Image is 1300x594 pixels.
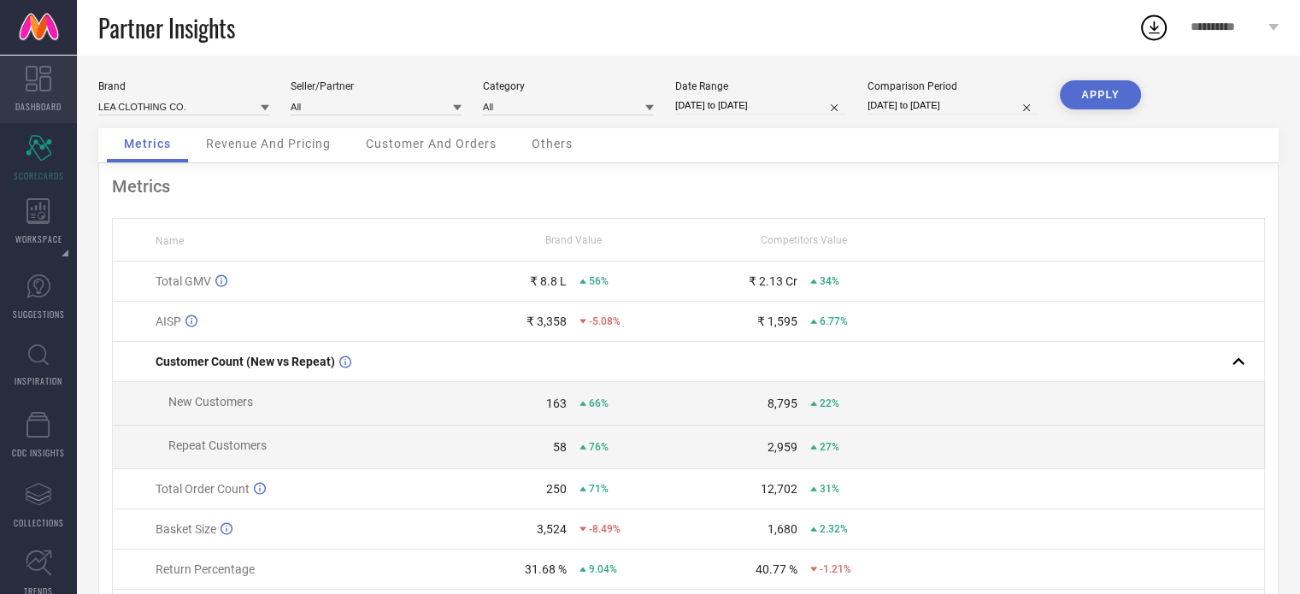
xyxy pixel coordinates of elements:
span: 2.32% [820,523,848,535]
span: Basket Size [156,522,216,536]
span: 27% [820,441,839,453]
span: Metrics [124,137,171,150]
span: 66% [589,397,609,409]
span: -5.08% [589,315,621,327]
div: 3,524 [537,522,567,536]
div: 40.77 % [756,562,797,576]
div: Metrics [112,176,1265,197]
span: Competitors Value [761,234,847,246]
div: 2,959 [768,440,797,454]
span: WORKSPACE [15,232,62,245]
div: 163 [546,397,567,410]
div: ₹ 3,358 [526,315,567,328]
div: 12,702 [761,482,797,496]
span: 6.77% [820,315,848,327]
span: DASHBOARD [15,100,62,113]
span: Total GMV [156,274,211,288]
span: 31% [820,483,839,495]
span: Revenue And Pricing [206,137,331,150]
div: ₹ 2.13 Cr [749,274,797,288]
div: 8,795 [768,397,797,410]
div: Seller/Partner [291,80,462,92]
span: Brand Value [545,234,602,246]
div: Date Range [675,80,846,92]
span: Customer Count (New vs Repeat) [156,355,335,368]
button: APPLY [1060,80,1141,109]
span: Return Percentage [156,562,255,576]
span: Name [156,235,184,247]
span: INSPIRATION [15,374,62,387]
span: CDC INSIGHTS [12,446,65,459]
span: SCORECARDS [14,169,64,182]
span: Total Order Count [156,482,250,496]
span: -8.49% [589,523,621,535]
span: 76% [589,441,609,453]
input: Select date range [675,97,846,115]
span: SUGGESTIONS [13,308,65,321]
div: Open download list [1138,12,1169,43]
span: Customer And Orders [366,137,497,150]
div: Category [483,80,654,92]
span: Partner Insights [98,10,235,45]
span: -1.21% [820,563,851,575]
div: 250 [546,482,567,496]
span: Others [532,137,573,150]
div: 31.68 % [525,562,567,576]
span: 22% [820,397,839,409]
span: Repeat Customers [168,438,267,452]
input: Select comparison period [868,97,1038,115]
div: Brand [98,80,269,92]
span: 9.04% [589,563,617,575]
div: ₹ 1,595 [757,315,797,328]
div: 1,680 [768,522,797,536]
span: AISP [156,315,181,328]
div: 58 [553,440,567,454]
span: COLLECTIONS [14,516,64,529]
span: 56% [589,275,609,287]
div: ₹ 8.8 L [530,274,567,288]
span: New Customers [168,395,253,409]
div: Comparison Period [868,80,1038,92]
span: 71% [589,483,609,495]
span: 34% [820,275,839,287]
